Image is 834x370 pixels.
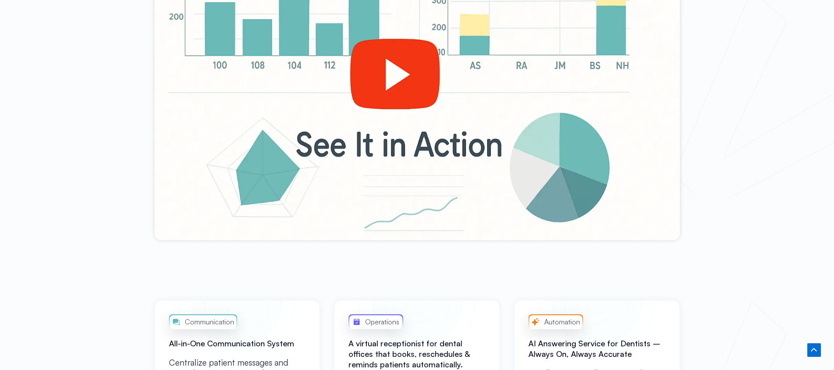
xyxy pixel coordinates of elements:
[542,316,580,327] span: Automation
[528,338,665,359] h2: AI Answering Service for Dentists – Always On, Always Accurate
[183,316,234,327] span: Communication
[348,338,486,370] h2: A virtual receptionist for dental offices that books, reschedules & reminds patients automatically.
[169,338,306,349] h2: All-in-One Communication System
[363,316,399,327] span: Operations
